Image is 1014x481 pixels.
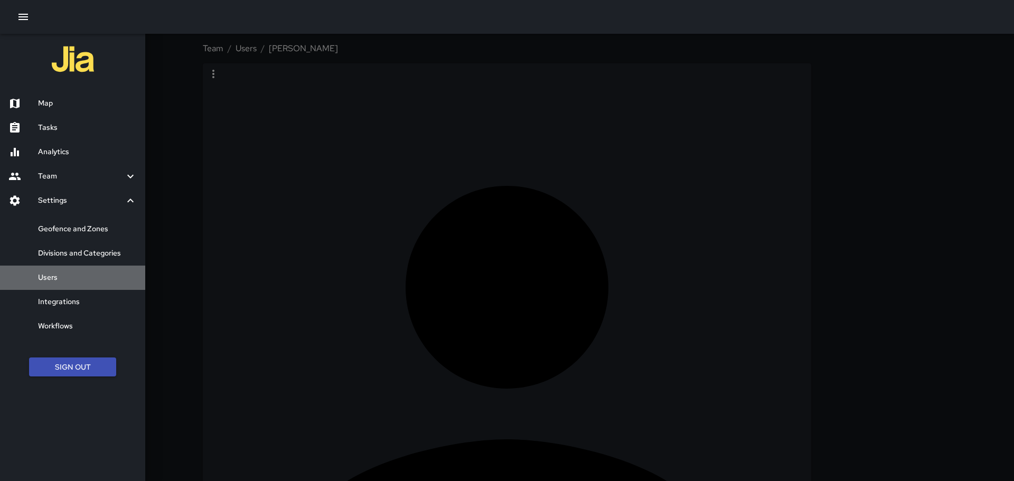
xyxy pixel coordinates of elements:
[38,223,137,235] h6: Geofence and Zones
[38,171,124,182] h6: Team
[38,122,137,134] h6: Tasks
[38,272,137,284] h6: Users
[38,195,124,206] h6: Settings
[38,248,137,259] h6: Divisions and Categories
[38,146,137,158] h6: Analytics
[52,38,94,80] img: jia-logo
[29,357,116,377] button: Sign Out
[38,320,137,332] h6: Workflows
[38,296,137,308] h6: Integrations
[38,98,137,109] h6: Map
